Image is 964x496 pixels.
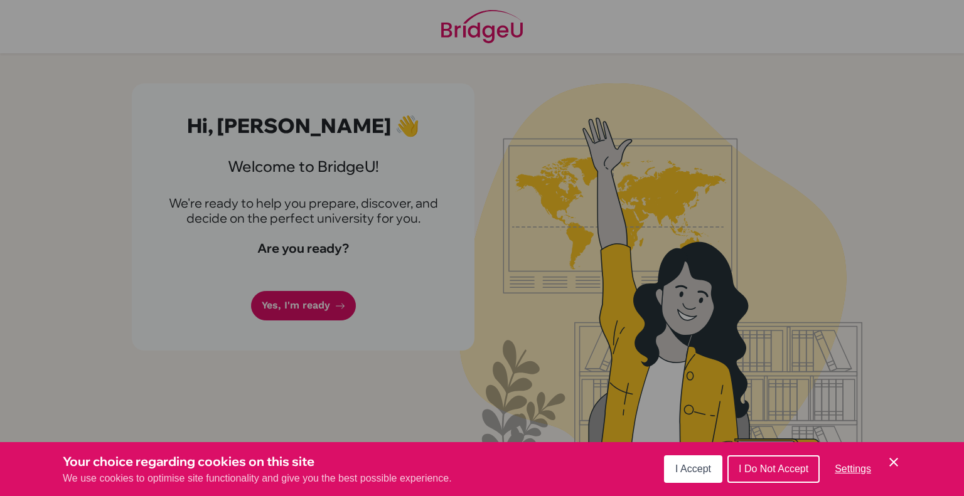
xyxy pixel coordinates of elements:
[739,463,808,474] span: I Do Not Accept
[886,455,901,470] button: Save and close
[63,471,452,486] p: We use cookies to optimise site functionality and give you the best possible experience.
[664,455,722,483] button: I Accept
[835,463,871,474] span: Settings
[727,455,820,483] button: I Do Not Accept
[825,456,881,482] button: Settings
[63,452,452,471] h3: Your choice regarding cookies on this site
[675,463,711,474] span: I Accept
